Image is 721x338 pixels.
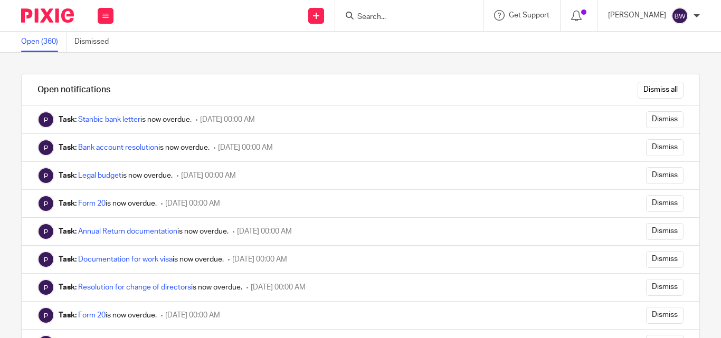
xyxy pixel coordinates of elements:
b: Task: [59,312,77,319]
input: Dismiss all [638,82,684,99]
input: Dismiss [646,251,684,268]
input: Dismiss [646,195,684,212]
a: Documentation for work visa [78,256,173,263]
span: [DATE] 00:00 AM [232,256,287,263]
h1: Open notifications [37,84,110,95]
input: Dismiss [646,223,684,240]
span: [DATE] 00:00 AM [237,228,292,235]
div: is now overdue. [59,226,229,237]
img: Pixie [37,307,54,324]
img: Pixie [37,251,54,268]
b: Task: [59,116,77,123]
img: Pixie [37,195,54,212]
a: Open (360) [21,32,67,52]
input: Dismiss [646,307,684,324]
img: Pixie [37,223,54,240]
input: Dismiss [646,167,684,184]
div: is now overdue. [59,310,157,321]
span: [DATE] 00:00 AM [181,172,236,179]
div: is now overdue. [59,282,242,293]
a: Resolution for change of directors [78,284,191,291]
div: is now overdue. [59,142,210,153]
span: [DATE] 00:00 AM [165,312,220,319]
span: [DATE] 00:00 AM [165,200,220,207]
b: Task: [59,172,77,179]
img: svg%3E [671,7,688,24]
a: Dismissed [74,32,117,52]
span: [DATE] 00:00 AM [200,116,255,123]
a: Form 20 [78,312,106,319]
b: Task: [59,144,77,151]
b: Task: [59,228,77,235]
span: [DATE] 00:00 AM [251,284,306,291]
input: Dismiss [646,139,684,156]
div: is now overdue. [59,198,157,209]
div: is now overdue. [59,254,224,265]
img: Pixie [37,279,54,296]
p: [PERSON_NAME] [608,10,666,21]
div: is now overdue. [59,114,192,125]
input: Dismiss [646,111,684,128]
a: Legal budget [78,172,121,179]
span: [DATE] 00:00 AM [218,144,273,151]
img: Pixie [21,8,74,23]
img: Pixie [37,139,54,156]
img: Pixie [37,167,54,184]
a: Stanbic bank letter [78,116,140,123]
a: Form 20 [78,200,106,207]
b: Task: [59,200,77,207]
input: Search [356,13,451,22]
b: Task: [59,284,77,291]
span: Get Support [509,12,549,19]
a: Bank account resolution [78,144,158,151]
a: Annual Return documentation [78,228,177,235]
b: Task: [59,256,77,263]
img: Pixie [37,111,54,128]
input: Dismiss [646,279,684,296]
div: is now overdue. [59,170,173,181]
